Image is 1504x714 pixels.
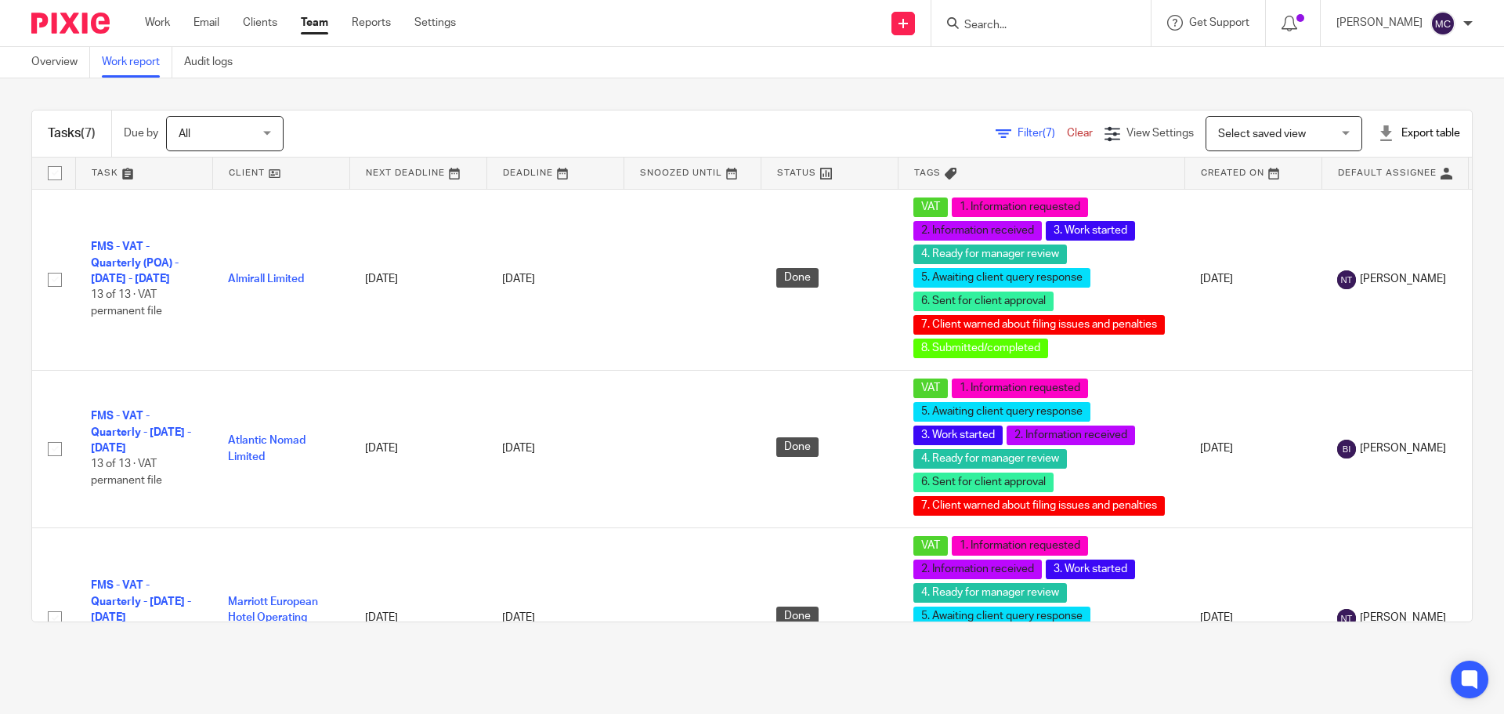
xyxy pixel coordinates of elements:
[228,596,318,640] a: Marriott European Hotel Operating Company Limited
[179,129,190,140] span: All
[913,268,1090,288] span: 5. Awaiting client query response
[913,292,1054,311] span: 6. Sent for client approval
[184,47,244,78] a: Audit logs
[102,47,172,78] a: Work report
[913,473,1054,492] span: 6. Sent for client approval
[913,379,948,398] span: VAT
[776,437,819,457] span: Done
[243,15,277,31] a: Clients
[352,15,391,31] a: Reports
[1360,271,1446,287] span: [PERSON_NAME]
[952,198,1088,217] span: 1. Information requested
[1184,189,1321,370] td: [DATE]
[1126,128,1194,139] span: View Settings
[502,271,608,287] div: [DATE]
[1378,125,1460,141] div: Export table
[1360,610,1446,625] span: [PERSON_NAME]
[1337,270,1356,289] img: svg%3E
[913,583,1067,603] span: 4. Ready for manager review
[81,127,96,140] span: (7)
[1043,128,1055,139] span: (7)
[31,13,110,34] img: Pixie
[91,459,162,487] span: 13 of 13 · VAT permanent file
[913,339,1048,358] span: 8. Submitted/completed
[502,440,608,456] div: [DATE]
[1184,370,1321,527] td: [DATE]
[349,370,486,527] td: [DATE]
[48,125,96,142] h1: Tasks
[913,315,1165,335] span: 7. Client warned about filing issues and penalties
[1218,129,1306,140] span: Select saved view
[91,580,191,623] a: FMS - VAT - Quarterly - [DATE] - [DATE]
[1336,15,1423,31] p: [PERSON_NAME]
[914,169,941,177] span: Tags
[952,379,1088,398] span: 1. Information requested
[31,47,90,78] a: Overview
[91,411,191,454] a: FMS - VAT - Quarterly - [DATE] - [DATE]
[1337,609,1356,628] img: svg%3E
[913,245,1067,264] span: 4. Ready for manager review
[913,607,1090,626] span: 5. Awaiting client query response
[1189,17,1249,28] span: Get Support
[1046,221,1135,241] span: 3. Work started
[193,15,219,31] a: Email
[913,221,1042,241] span: 2. Information received
[502,610,608,625] div: [DATE]
[913,449,1067,469] span: 4. Ready for manager review
[349,189,486,370] td: [DATE]
[228,274,304,285] a: Almirall Limited
[1337,440,1356,458] img: svg%3E
[913,560,1042,579] span: 2. Information received
[776,607,819,626] span: Done
[1184,527,1321,709] td: [DATE]
[776,268,819,288] span: Done
[414,15,456,31] a: Settings
[349,527,486,709] td: [DATE]
[301,15,328,31] a: Team
[913,496,1165,516] span: 7. Client warned about filing issues and penalties
[913,426,1003,445] span: 3. Work started
[913,198,948,217] span: VAT
[1067,128,1093,139] a: Clear
[1007,426,1135,445] span: 2. Information received
[145,15,170,31] a: Work
[913,536,948,556] span: VAT
[1360,440,1446,456] span: [PERSON_NAME]
[913,402,1090,422] span: 5. Awaiting client query response
[1430,11,1455,36] img: svg%3E
[1046,560,1135,579] span: 3. Work started
[91,290,162,317] span: 13 of 13 · VAT permanent file
[1018,128,1067,139] span: Filter
[963,19,1104,33] input: Search
[124,125,158,141] p: Due by
[228,435,305,462] a: Atlantic Nomad Limited
[91,241,179,285] a: FMS - VAT - Quarterly (POA) - [DATE] - [DATE]
[952,536,1088,556] span: 1. Information requested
